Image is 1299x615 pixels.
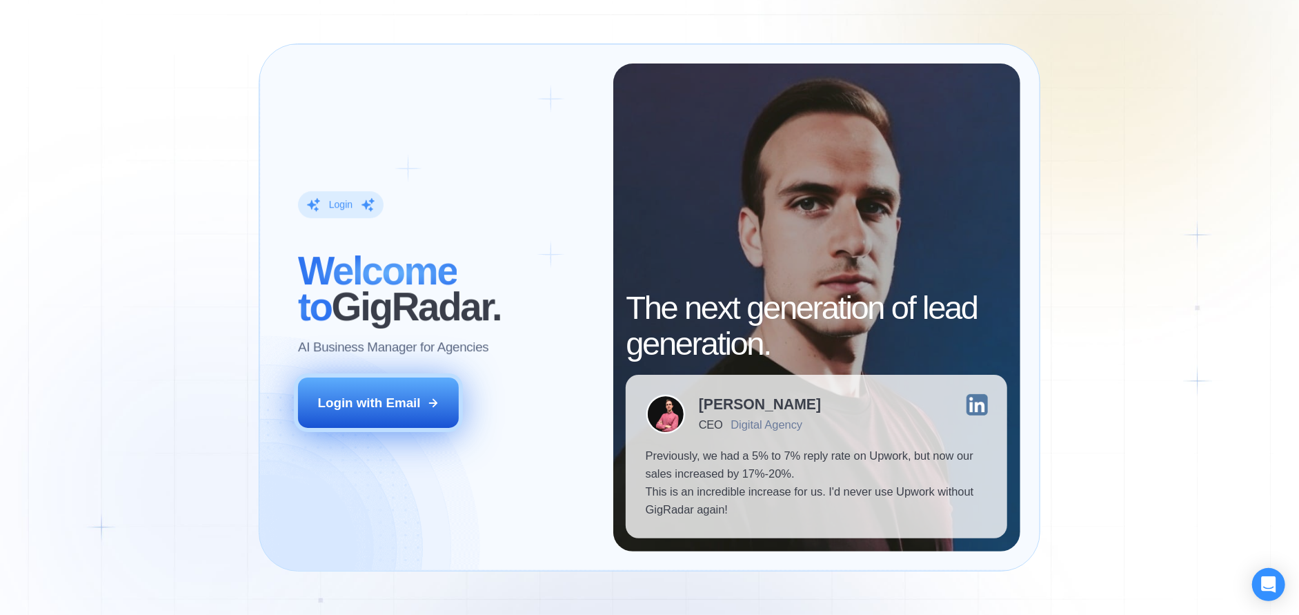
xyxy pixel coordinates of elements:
div: Digital Agency [731,418,802,431]
h2: ‍ GigRadar. [298,254,593,326]
p: Previously, we had a 5% to 7% reply rate on Upwork, but now our sales increased by 17%-20%. This ... [646,447,988,519]
div: Login with Email [318,394,421,412]
div: Open Intercom Messenger [1252,568,1285,601]
div: [PERSON_NAME] [699,397,821,411]
div: CEO [699,418,723,431]
p: AI Business Manager for Agencies [298,338,488,356]
div: Login [329,198,353,211]
h2: The next generation of lead generation. [626,290,1007,362]
span: Welcome to [298,250,457,329]
button: Login with Email [298,378,459,428]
